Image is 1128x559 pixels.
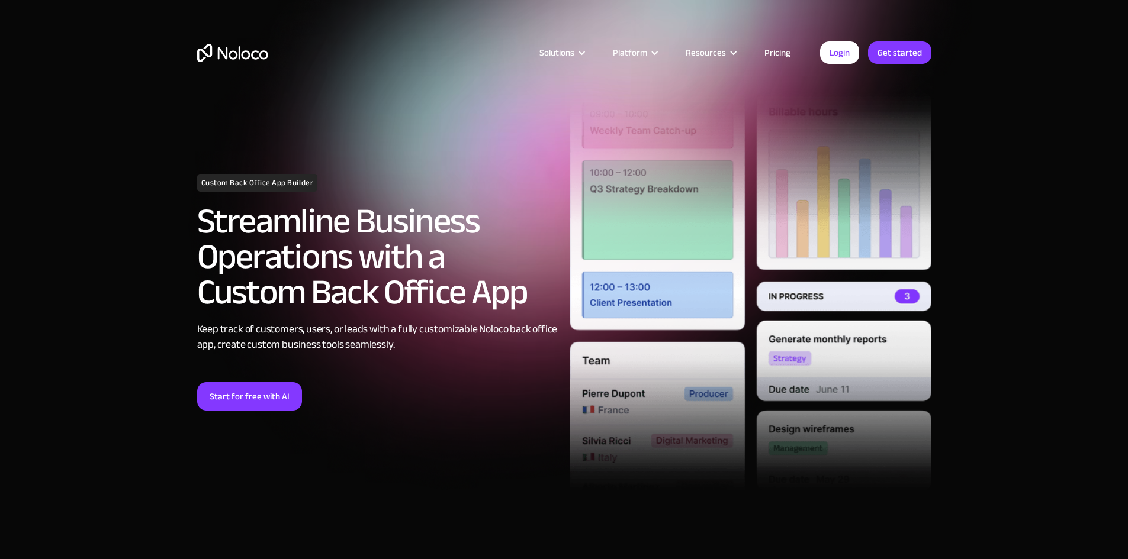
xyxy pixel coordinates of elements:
div: Solutions [525,45,598,60]
div: Resources [671,45,750,60]
h1: Custom Back Office App Builder [197,174,318,192]
div: Resources [686,45,726,60]
a: Start for free with AI [197,382,302,411]
a: home [197,44,268,62]
a: Get started [868,41,931,64]
div: Solutions [539,45,574,60]
div: Keep track of customers, users, or leads with a fully customizable Noloco back office app, create... [197,322,558,353]
div: Platform [613,45,647,60]
a: Pricing [750,45,805,60]
div: Platform [598,45,671,60]
a: Login [820,41,859,64]
h2: Streamline Business Operations with a Custom Back Office App [197,203,558,310]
